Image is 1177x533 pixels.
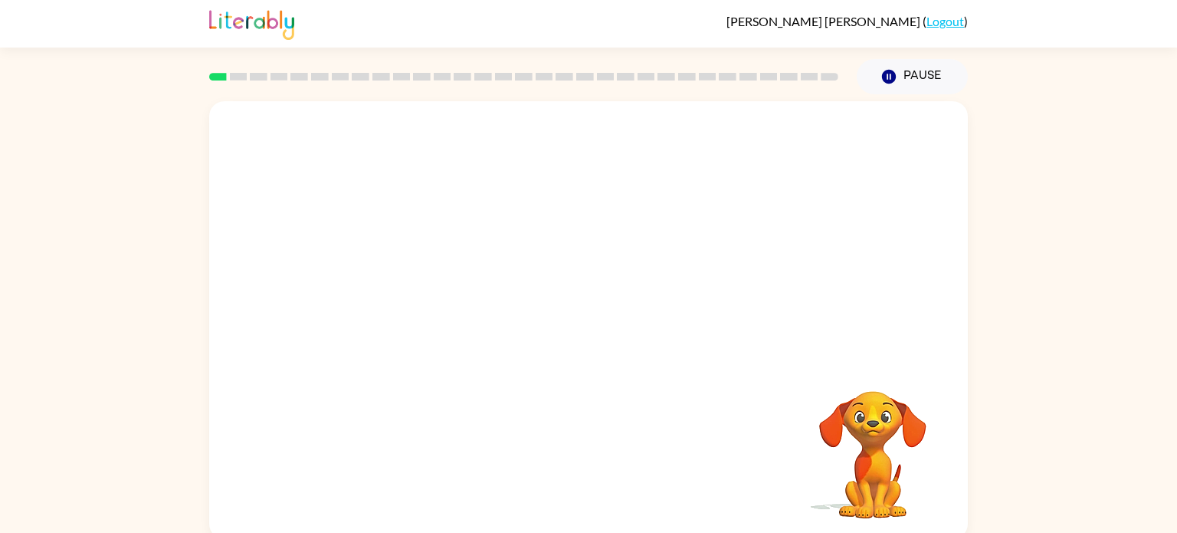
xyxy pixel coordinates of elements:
[726,14,968,28] div: ( )
[209,6,294,40] img: Literably
[796,367,949,521] video: Your browser must support playing .mp4 files to use Literably. Please try using another browser.
[857,59,968,94] button: Pause
[926,14,964,28] a: Logout
[726,14,923,28] span: [PERSON_NAME] [PERSON_NAME]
